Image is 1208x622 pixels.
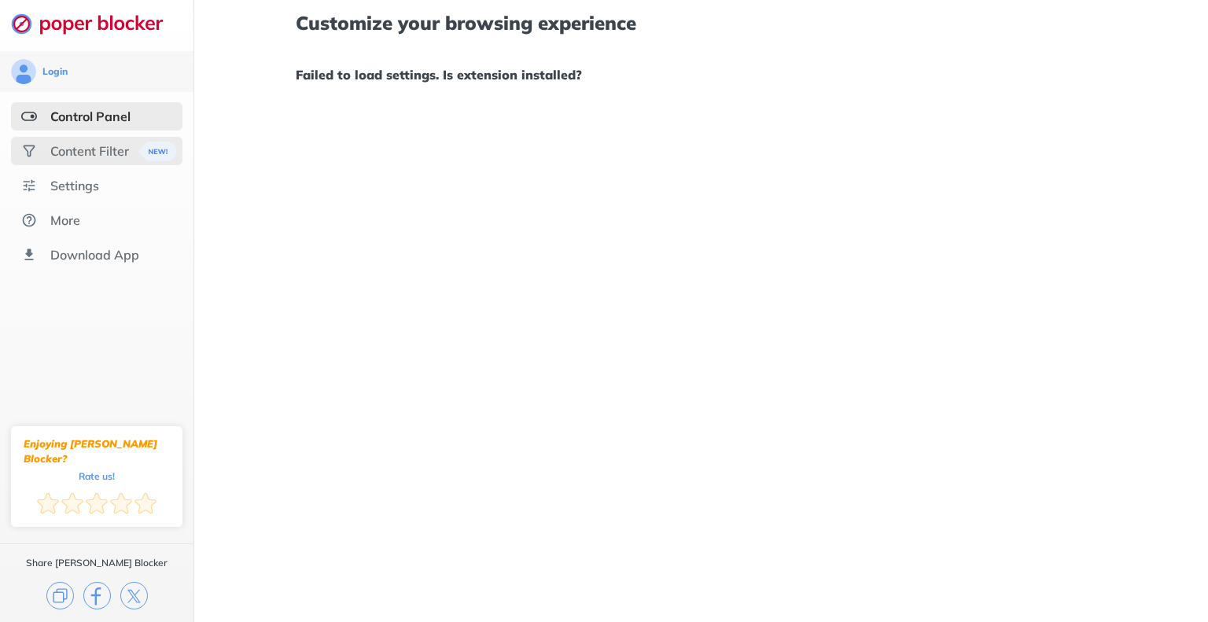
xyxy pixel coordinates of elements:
div: Settings [50,178,99,193]
img: settings.svg [21,178,37,193]
img: menuBanner.svg [138,142,177,161]
div: Enjoying [PERSON_NAME] Blocker? [24,436,170,466]
img: about.svg [21,212,37,228]
img: x.svg [120,582,148,609]
div: Share [PERSON_NAME] Blocker [26,557,168,569]
div: Rate us! [79,473,115,480]
img: facebook.svg [83,582,111,609]
img: avatar.svg [11,59,36,84]
div: Login [42,65,68,78]
img: features-selected.svg [21,109,37,124]
img: download-app.svg [21,247,37,263]
div: Control Panel [50,109,131,124]
h1: Failed to load settings. Is extension installed? [296,64,1107,85]
h1: Customize your browsing experience [296,13,1107,33]
div: More [50,212,80,228]
img: logo-webpage.svg [11,13,180,35]
div: Download App [50,247,139,263]
div: Content Filter [50,143,129,159]
img: copy.svg [46,582,74,609]
img: social.svg [21,143,37,159]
